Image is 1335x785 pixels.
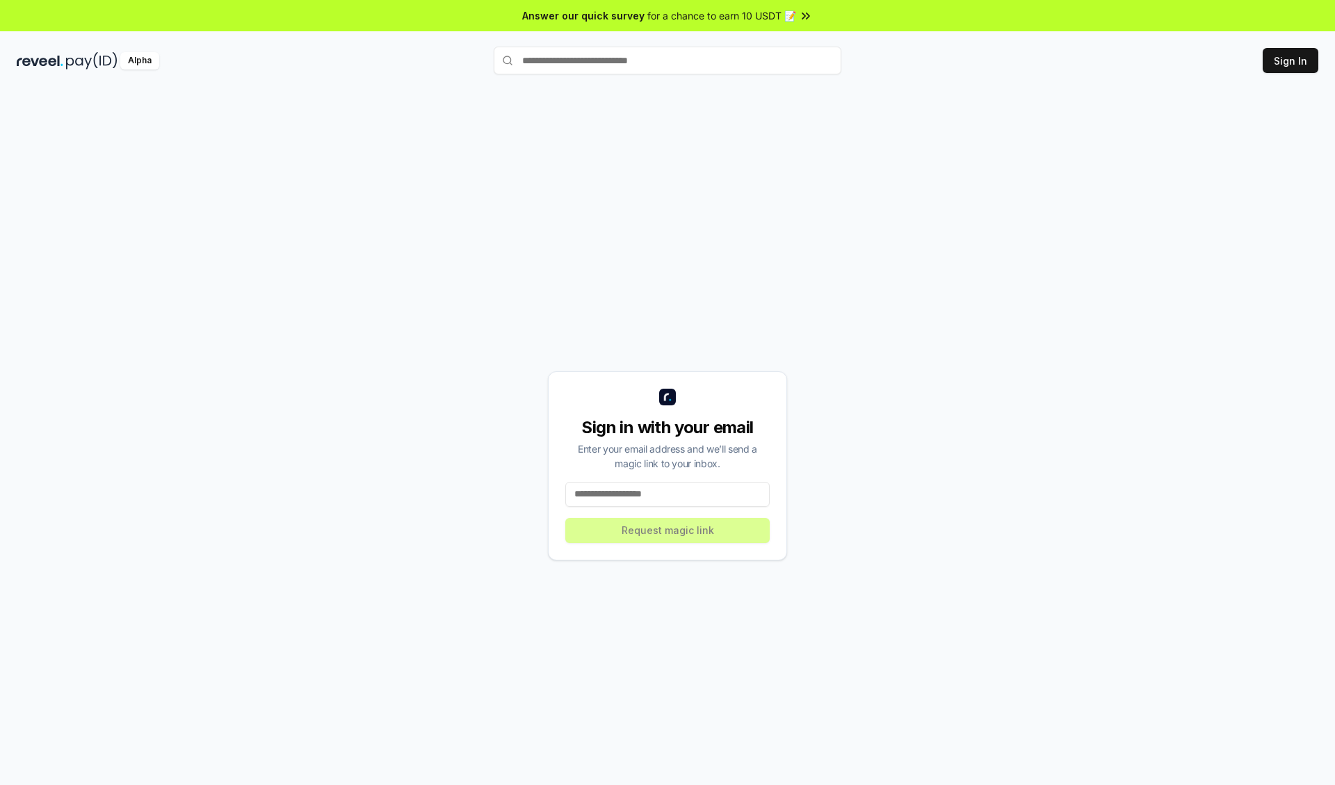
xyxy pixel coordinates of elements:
div: Enter your email address and we’ll send a magic link to your inbox. [565,442,770,471]
button: Sign In [1263,48,1318,73]
img: reveel_dark [17,52,63,70]
img: pay_id [66,52,118,70]
span: for a chance to earn 10 USDT 📝 [647,8,796,23]
div: Sign in with your email [565,416,770,439]
span: Answer our quick survey [522,8,645,23]
div: Alpha [120,52,159,70]
img: logo_small [659,389,676,405]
